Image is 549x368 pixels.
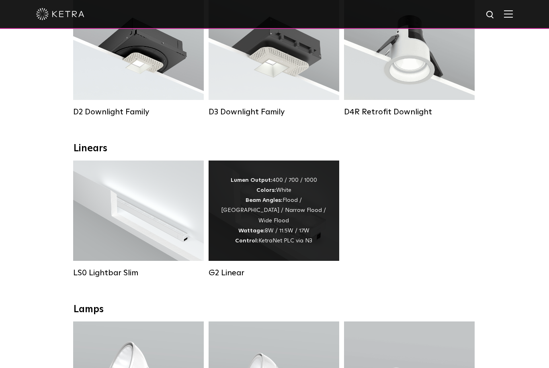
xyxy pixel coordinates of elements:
strong: Beam Angles: [246,197,283,203]
strong: Lumen Output: [231,177,272,183]
div: G2 Linear [209,268,339,278]
div: D4R Retrofit Downlight [344,107,475,117]
div: Linears [74,143,475,155]
div: Lamps [74,304,475,315]
a: G2 Linear Lumen Output:400 / 700 / 1000Colors:WhiteBeam Angles:Flood / [GEOGRAPHIC_DATA] / Narrow... [209,161,339,277]
strong: Colors: [256,187,276,193]
div: 400 / 700 / 1000 White Flood / [GEOGRAPHIC_DATA] / Narrow Flood / Wide Flood 8W / 11.5W / 17W Ket... [221,175,327,246]
img: search icon [485,10,496,20]
img: Hamburger%20Nav.svg [504,10,513,18]
a: LS0 Lightbar Slim Lumen Output:200 / 350Colors:White / BlackControl:X96 Controller [73,161,204,277]
div: D3 Downlight Family [209,107,339,117]
strong: Wattage: [238,228,265,234]
img: ketra-logo-2019-white [36,8,84,20]
div: LS0 Lightbar Slim [73,268,204,278]
strong: Control: [235,238,258,244]
div: D2 Downlight Family [73,107,204,117]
